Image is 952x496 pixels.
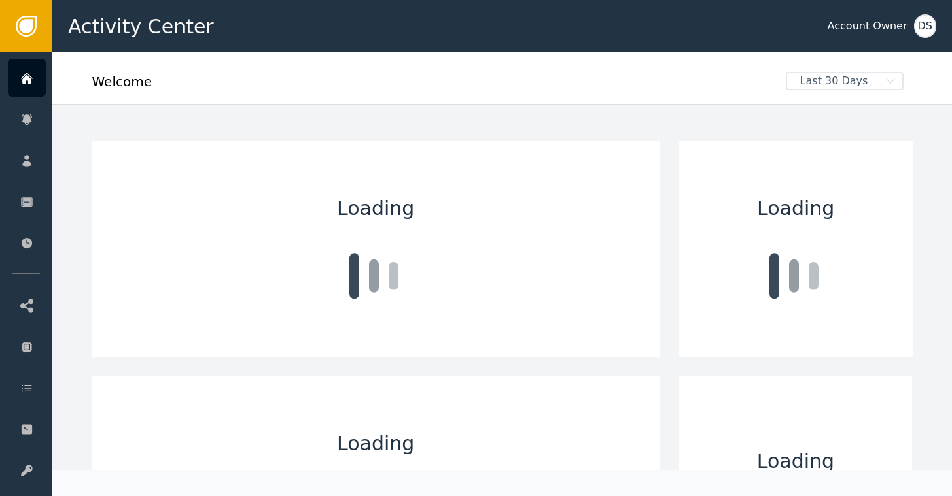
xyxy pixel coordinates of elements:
div: Account Owner [828,18,908,34]
button: Last 30 Days [777,72,913,90]
span: Loading [757,446,834,476]
button: DS [914,14,936,38]
span: Loading [757,193,834,223]
span: Loading [337,429,414,458]
span: Loading [337,193,414,223]
div: Welcome [92,72,777,101]
span: Last 30 Days [787,73,881,89]
span: Activity Center [68,12,214,41]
